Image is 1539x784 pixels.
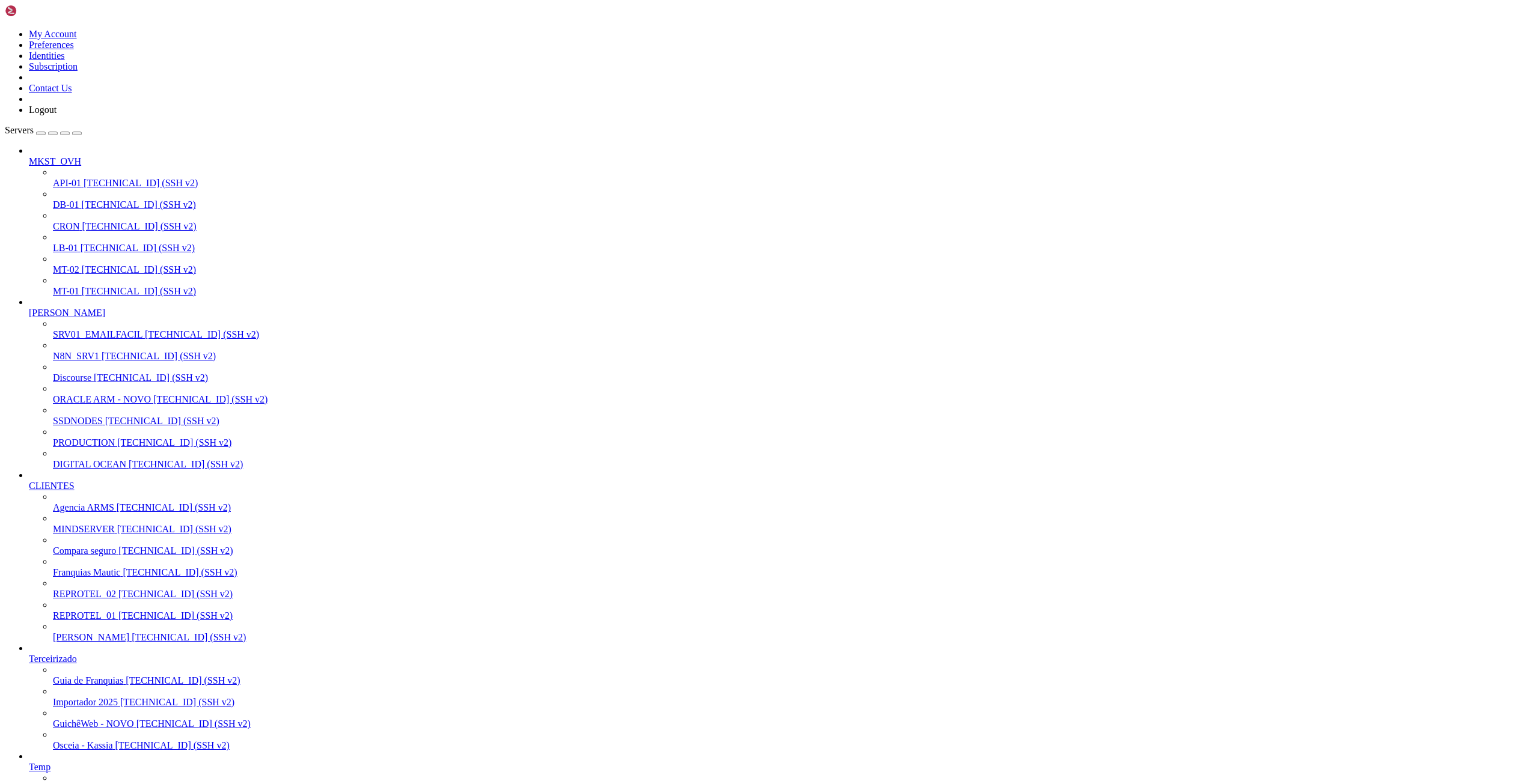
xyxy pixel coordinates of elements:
[53,351,99,361] span: N8N_SRV1
[53,167,1534,189] li: API-01 [TECHNICAL_ID] (SSH v2)
[53,491,1534,513] li: Agencia ARMS [TECHNICAL_ID] (SSH v2)
[53,664,1534,686] li: Guia de Franquias [TECHNICAL_ID] (SSH v2)
[53,545,116,556] span: Compara seguro
[81,243,195,253] span: [TECHNICAL_ID] (SSH v2)
[53,318,1534,340] li: SRV01_EMAILFACIL [TECHNICAL_ID] (SSH v2)
[29,654,1534,664] a: Terceirizado
[53,329,1534,340] a: SRV01_EMAILFACIL [TECHNICAL_ID] (SSH v2)
[53,502,1534,513] a: Agencia ARMS [TECHNICAL_ID] (SSH v2)
[82,264,196,275] span: [TECHNICAL_ID] (SSH v2)
[145,329,259,339] span: [TECHNICAL_ID] (SSH v2)
[53,199,79,210] span: DB-01
[29,156,81,166] span: MKST_OVH
[53,697,1534,708] a: Importador 2025 [TECHNICAL_ID] (SSH v2)
[53,189,1534,210] li: DB-01 [TECHNICAL_ID] (SSH v2)
[102,351,216,361] span: [TECHNICAL_ID] (SSH v2)
[53,545,1534,556] a: Compara seguro [TECHNICAL_ID] (SSH v2)
[29,762,1534,773] a: Temp
[53,578,1534,600] li: REPROTEL_02 [TECHNICAL_ID] (SSH v2)
[53,459,1534,470] a: DIGITAL OCEAN [TECHNICAL_ID] (SSH v2)
[53,286,79,296] span: MT-01
[29,654,77,664] span: Terceirizado
[53,719,134,729] span: GuichêWeb - NOVO
[82,221,196,231] span: [TECHNICAL_ID] (SSH v2)
[29,762,50,772] span: Temp
[53,740,1534,751] a: Osceia - Kassia [TECHNICAL_ID] (SSH v2)
[29,481,1534,491] a: CLIENTES
[29,105,57,115] a: Logout
[53,221,1534,232] a: CRON [TECHNICAL_ID] (SSH v2)
[53,264,79,275] span: MT-02
[117,502,231,512] span: [TECHNICAL_ID] (SSH v2)
[53,416,103,426] span: SSDNODES
[53,567,120,577] span: Franquias Mautic
[53,178,1534,189] a: API-01 [TECHNICAL_ID] (SSH v2)
[53,589,116,599] span: REPROTEL_02
[53,556,1534,578] li: Franquias Mautic [TECHNICAL_ID] (SSH v2)
[53,589,1534,600] a: REPROTEL_02 [TECHNICAL_ID] (SSH v2)
[53,372,91,383] span: Discourse
[29,643,1534,751] li: Terceirizado
[29,308,1534,318] a: [PERSON_NAME]
[29,481,75,491] span: CLIENTES
[53,243,1534,254] a: LB-01 [TECHNICAL_ID] (SSH v2)
[53,708,1534,729] li: GuichêWeb - NOVO [TECHNICAL_ID] (SSH v2)
[53,524,1534,535] a: MINDSERVER [TECHNICAL_ID] (SSH v2)
[5,125,34,135] span: Servers
[82,199,196,210] span: [TECHNICAL_ID] (SSH v2)
[129,459,243,469] span: [TECHNICAL_ID] (SSH v2)
[53,427,1534,448] li: PRODUCTION [TECHNICAL_ID] (SSH v2)
[117,524,231,534] span: [TECHNICAL_ID] (SSH v2)
[53,178,81,188] span: API-01
[53,610,116,621] span: REPROTEL_01
[53,567,1534,578] a: Franquias Mautic [TECHNICAL_ID] (SSH v2)
[118,545,233,556] span: [TECHNICAL_ID] (SSH v2)
[53,372,1534,383] a: Discourse [TECHNICAL_ID] (SSH v2)
[53,610,1534,621] a: REPROTEL_01 [TECHNICAL_ID] (SSH v2)
[53,675,123,685] span: Guia de Franquias
[53,437,1534,448] a: PRODUCTION [TECHNICAL_ID] (SSH v2)
[29,29,77,39] a: My Account
[53,394,151,404] span: ORACLE ARM - NOVO
[136,719,251,729] span: [TECHNICAL_ID] (SSH v2)
[29,297,1534,470] li: [PERSON_NAME]
[120,697,234,707] span: [TECHNICAL_ID] (SSH v2)
[94,372,208,383] span: [TECHNICAL_ID] (SSH v2)
[5,125,82,135] a: Servers
[29,156,1534,167] a: MKST_OVH
[53,394,1534,405] a: ORACLE ARM - NOVO [TECHNICAL_ID] (SSH v2)
[53,686,1534,708] li: Importador 2025 [TECHNICAL_ID] (SSH v2)
[53,535,1534,556] li: Compara seguro [TECHNICAL_ID] (SSH v2)
[53,632,1534,643] a: [PERSON_NAME] [TECHNICAL_ID] (SSH v2)
[118,589,233,599] span: [TECHNICAL_ID] (SSH v2)
[53,221,79,231] span: CRON
[5,5,74,17] img: Shellngn
[53,383,1534,405] li: ORACLE ARM - NOVO [TECHNICAL_ID] (SSH v2)
[29,308,105,318] span: [PERSON_NAME]
[84,178,198,188] span: [TECHNICAL_ID] (SSH v2)
[53,340,1534,362] li: N8N_SRV1 [TECHNICAL_ID] (SSH v2)
[53,416,1534,427] a: SSDNODES [TECHNICAL_ID] (SSH v2)
[29,50,65,61] a: Identities
[105,416,219,426] span: [TECHNICAL_ID] (SSH v2)
[53,210,1534,232] li: CRON [TECHNICAL_ID] (SSH v2)
[53,437,115,448] span: PRODUCTION
[53,329,142,339] span: SRV01_EMAILFACIL
[117,437,231,448] span: [TECHNICAL_ID] (SSH v2)
[53,719,1534,729] a: GuichêWeb - NOVO [TECHNICAL_ID] (SSH v2)
[53,697,118,707] span: Importador 2025
[53,502,114,512] span: Agencia ARMS
[53,264,1534,275] a: MT-02 [TECHNICAL_ID] (SSH v2)
[53,448,1534,470] li: DIGITAL OCEAN [TECHNICAL_ID] (SSH v2)
[29,40,74,50] a: Preferences
[115,740,230,750] span: [TECHNICAL_ID] (SSH v2)
[53,243,78,253] span: LB-01
[53,405,1534,427] li: SSDNODES [TECHNICAL_ID] (SSH v2)
[123,567,237,577] span: [TECHNICAL_ID] (SSH v2)
[53,459,126,469] span: DIGITAL OCEAN
[132,632,246,642] span: [TECHNICAL_ID] (SSH v2)
[53,275,1534,297] li: MT-01 [TECHNICAL_ID] (SSH v2)
[53,524,115,534] span: MINDSERVER
[29,145,1534,297] li: MKST_OVH
[53,362,1534,383] li: Discourse [TECHNICAL_ID] (SSH v2)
